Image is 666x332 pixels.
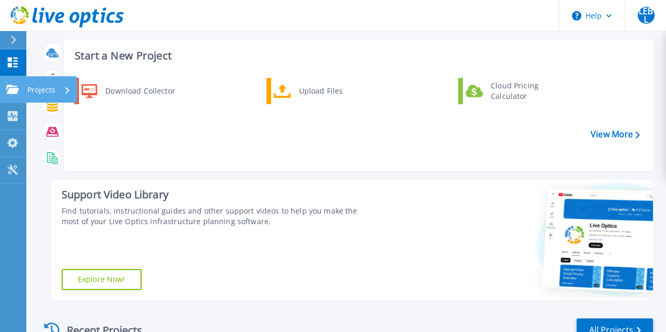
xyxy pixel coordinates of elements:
div: Upload Files [294,81,372,102]
p: Projects [27,76,55,104]
a: Upload Files [266,78,374,104]
a: Explore Now! [62,269,142,290]
span: LEBL [638,7,654,24]
a: Download Collector [74,78,182,104]
div: Download Collector [100,81,180,102]
div: Support Video Library [62,188,374,202]
a: Cloud Pricing Calculator [458,78,566,104]
div: Cloud Pricing Calculator [485,81,563,102]
a: View More [591,129,640,139]
h3: Start a New Project [75,50,639,62]
div: Find tutorials, instructional guides and other support videos to help you make the most of your L... [62,206,374,227]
